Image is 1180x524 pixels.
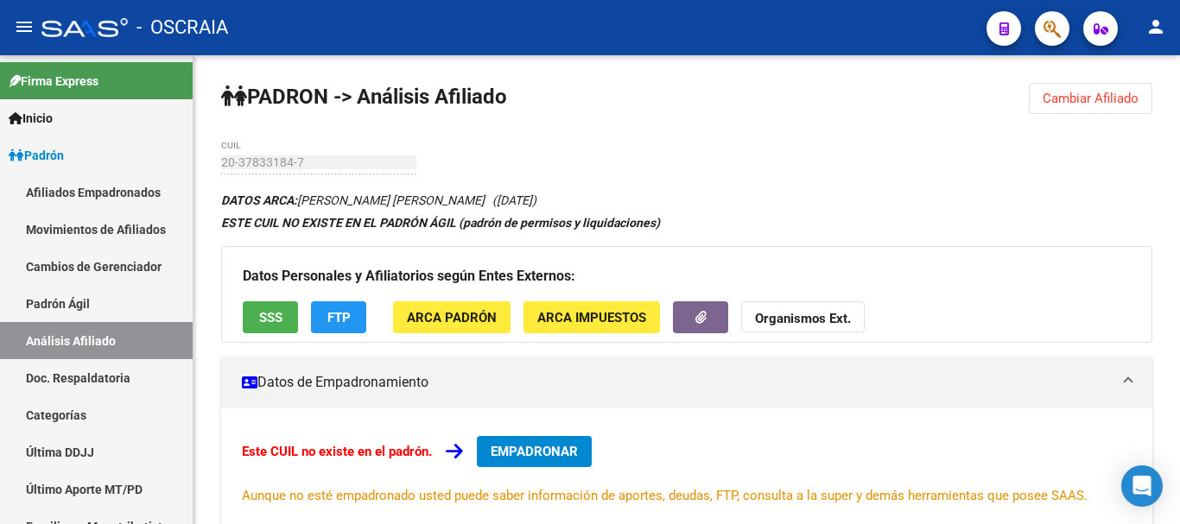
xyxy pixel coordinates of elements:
h3: Datos Personales y Afiliatorios según Entes Externos: [243,264,1131,288]
strong: PADRON -> Análisis Afiliado [221,85,507,109]
span: ([DATE]) [492,193,536,207]
button: ARCA Padrón [393,301,511,333]
mat-icon: menu [14,16,35,37]
mat-panel-title: Datos de Empadronamiento [242,373,1111,392]
span: FTP [327,310,351,325]
button: Organismos Ext. [741,301,865,333]
span: ARCA Impuestos [537,310,646,325]
button: SSS [243,301,298,333]
strong: DATOS ARCA: [221,193,297,207]
span: [PERSON_NAME] [PERSON_NAME] [221,193,485,207]
span: Cambiar Afiliado [1043,91,1139,106]
div: Open Intercom Messenger [1121,465,1163,507]
button: EMPADRONAR [477,436,592,467]
strong: ESTE CUIL NO EXISTE EN EL PADRÓN ÁGIL (padrón de permisos y liquidaciones) [221,216,660,230]
span: Firma Express [9,72,98,91]
button: Cambiar Afiliado [1029,83,1152,114]
span: ARCA Padrón [407,310,497,325]
span: - OSCRAIA [136,9,228,47]
span: Inicio [9,109,53,128]
button: ARCA Impuestos [523,301,660,333]
span: SSS [259,310,282,325]
span: EMPADRONAR [491,444,578,459]
button: FTP [311,301,366,333]
strong: Organismos Ext. [755,311,851,326]
mat-expansion-panel-header: Datos de Empadronamiento [221,357,1152,408]
mat-icon: person [1145,16,1166,37]
strong: Este CUIL no existe en el padrón. [242,444,432,459]
span: Aunque no esté empadronado usted puede saber información de aportes, deudas, FTP, consulta a la s... [242,488,1088,503]
span: Padrón [9,146,64,165]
